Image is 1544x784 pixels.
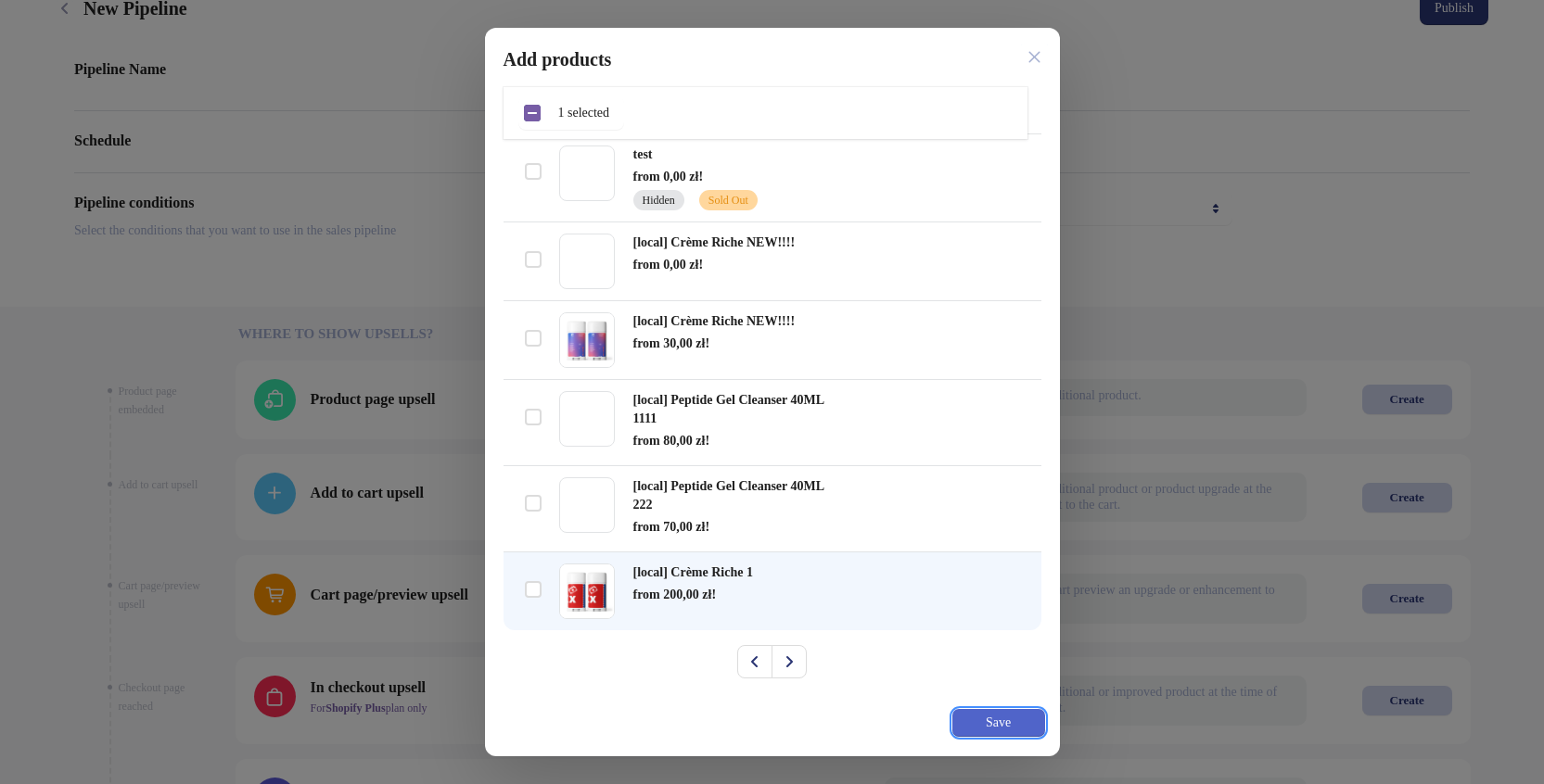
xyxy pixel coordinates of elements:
span: [local] Crème Riche NEW!!!! [633,314,796,328]
span: [local] Crème Riche NEW!!!! [633,235,796,249]
span: from 80,00 zł! [633,434,710,448]
span: from 30,00 zł! [633,336,710,350]
span: [local] Peptide Gel Cleanser 40ML 1111 [633,393,824,425]
button: Previous [737,645,772,678]
span: from 70,00 zł! [633,520,710,534]
button: Close [1020,43,1049,71]
span: from 0,00 zł! [633,170,704,183]
span: Hidden [643,195,675,206]
span: [local] Peptide Gel Cleanser 40ML 222 [633,479,824,512]
button: Next [772,645,807,678]
span: Sold Out [708,195,748,206]
nav: Pagination [737,645,807,678]
span: from 200,00 zł! [633,588,717,601]
span: Save [986,715,1011,730]
h2: Add products [504,46,1002,72]
span: test [633,147,653,161]
button: Save [952,709,1045,737]
span: [local] Crème Riche 1 [633,565,753,579]
span: from 0,00 zł! [633,258,704,272]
